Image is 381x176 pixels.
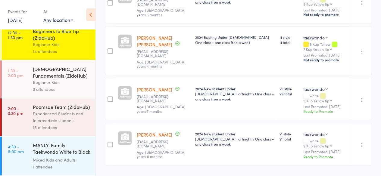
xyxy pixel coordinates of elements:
small: Psinha4@gmail.com [137,94,190,103]
div: Events for [8,7,37,17]
div: 9 Kup Yellow tip [303,144,329,147]
div: 14 attendees [33,48,90,55]
small: Last Promoted: [DATE] [303,149,348,153]
span: Age: [DEMOGRAPHIC_DATA] years 5 months [137,8,186,17]
div: Ready to Promote [303,154,348,159]
small: omprakashsomas@gmail.com [137,49,190,58]
div: 3 attendees [33,86,90,93]
div: Not ready to promote [303,12,348,17]
div: Ready to Promote [303,108,348,113]
span: Age: [DEMOGRAPHIC_DATA] years 11 months [137,149,186,159]
span: 29 total [279,91,298,96]
span: Age: [DEMOGRAPHIC_DATA] years 7 months [137,104,186,113]
div: Beginner Kids [33,41,90,48]
span: 21 total [279,136,298,141]
small: Last Promoted: [DATE] [303,8,348,12]
span: 11 total [279,39,298,45]
span: 29 style [279,86,298,91]
a: 1:30 -2:00 pm[DEMOGRAPHIC_DATA] Fundamentals (ZidoHub)Beginner Kids3 attendees [2,60,95,98]
div: Beginner Kids [33,79,90,86]
small: Last Promoted: [DATE] [303,53,348,57]
a: [PERSON_NAME] [137,131,172,137]
div: 2024 Existing Under [DEMOGRAPHIC_DATA] One class + one class free a week [195,34,274,45]
span: 21 style [279,131,298,136]
div: Not ready to promote [303,57,348,62]
div: 9 Kup Yellow tip [303,2,329,6]
div: 2024 New student Under [DEMOGRAPHIC_DATA] Fortnightly One class + one class free a week [195,86,274,101]
div: Poomsae Team (ZidoHub) [33,103,90,110]
a: 12:30 -1:30 pmBeginners to Blue Tip (ZidoHub)Beginner Kids14 attendees [2,23,95,60]
div: 8 Kup Yellow [303,42,348,51]
div: 1 attendee [33,163,90,170]
a: [PERSON_NAME] [PERSON_NAME] [137,34,172,47]
div: 15 attendees [33,124,90,131]
a: 4:30 -6:00 pmMANLY: Family Taekwondo White to Black BeltMixed Kids and Adults1 attendee [2,137,95,175]
div: 9 Kup Yellow tip [303,98,329,102]
div: Mixed Kids and Adults [33,156,90,163]
span: 11 style [279,34,298,39]
div: 2024 New student Under [DEMOGRAPHIC_DATA] Fortnightly One class + one class free a week [195,131,274,146]
small: Last Promoted: [DATE] [303,104,348,108]
a: 2:00 -3:30 pmPoomsae Team (ZidoHub)Experienced Students and Intermediate students15 attendees [2,98,95,136]
div: At [43,7,73,17]
span: Age: [DEMOGRAPHIC_DATA] years 4 months [137,59,186,68]
div: taekwondo [303,131,325,137]
div: Experienced Students and Intermediate students [33,110,90,124]
div: white [303,138,348,147]
time: 2:00 - 3:30 pm [8,106,23,116]
div: MANLY: Family Taekwondo White to Black Belt [33,142,90,156]
time: 12:30 - 1:30 pm [8,30,23,40]
div: taekwondo [303,34,325,40]
time: 4:30 - 6:00 pm [8,144,24,154]
div: Any location [43,17,73,23]
div: taekwondo [303,86,325,92]
small: wslouise@hotmail.com [137,139,190,148]
div: [DEMOGRAPHIC_DATA] Fundamentals (ZidoHub) [33,66,90,79]
time: 1:30 - 2:00 pm [8,68,23,78]
a: [PERSON_NAME] [137,86,172,92]
a: [DATE] [8,17,23,23]
div: Beginners to Blue Tip (ZidoHub) [33,28,90,41]
div: 7 Kup Green tip [303,47,329,51]
div: white [303,93,348,102]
